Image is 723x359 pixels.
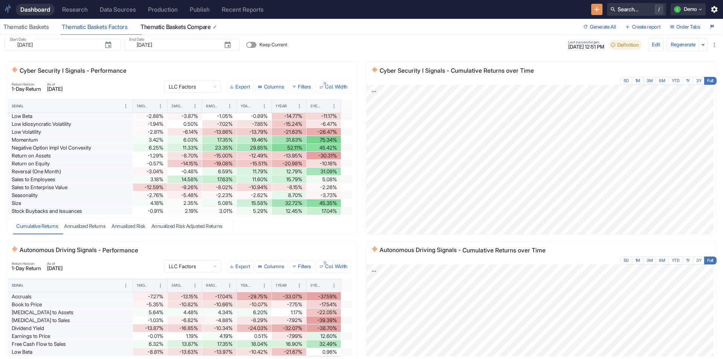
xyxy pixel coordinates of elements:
[206,348,233,356] div: -13.97%
[206,316,233,324] div: -4.88%
[206,144,233,151] div: 23.35%
[241,120,267,128] div: -7.85%
[111,223,145,229] div: Annualized Risk
[241,309,267,316] div: 6.20%
[323,261,327,265] div: 1
[12,283,23,288] div: Signal
[241,104,252,109] div: Year to Date
[206,168,233,175] div: 6.59%
[137,112,163,120] div: -2.88%
[310,112,337,120] div: -11.17%
[276,340,302,348] div: 16.90%
[137,324,163,332] div: -13.87%
[171,152,198,159] div: -8.70%
[121,101,131,111] button: Signal column menu
[171,120,198,128] div: 0.50%
[185,4,214,15] a: Publish
[227,81,253,93] button: Export
[171,283,183,288] div: 3 Months
[24,103,31,110] button: Sort
[212,24,218,30] button: Edit name
[137,191,163,199] div: -2.76%
[12,136,129,144] div: Momentum
[171,332,198,340] div: 1.19%
[276,136,302,144] div: 31.83%
[329,101,339,111] button: 3 Years column menu
[371,66,546,76] p: Cumulative Returns over Time
[12,176,129,183] div: Sales to Employees
[276,324,302,332] div: -32.07%
[276,301,302,308] div: -7.75%
[310,316,337,324] div: -39.39%
[310,176,337,183] div: 5.08%
[206,324,233,332] div: -10.34%
[137,152,163,159] div: -1.29%
[371,66,378,76] span: Signal Set
[12,324,129,332] div: Dividend Yield
[171,301,198,308] div: -10.82%
[149,103,156,110] button: Sort
[12,104,23,109] div: Signal
[171,348,198,356] div: -13.63%
[12,82,41,86] span: Return Horizon
[137,104,148,109] div: 1 Month
[12,128,129,136] div: Low Volatility
[255,260,288,273] button: Select columns
[643,77,656,85] button: 3M
[316,260,351,273] button: 1Col. Width
[287,282,294,289] button: Sort
[16,223,58,229] div: Cumulative Returns
[140,23,218,31] div: Thematic Baskets Compare
[310,136,337,144] div: 75.34%
[310,309,337,316] div: -22.05%
[137,309,163,316] div: 5.64%
[276,152,302,159] div: -13.95%
[206,207,233,215] div: 3.01%
[143,4,182,15] a: Production
[206,183,233,191] div: -8.02%
[206,309,233,316] div: 4.34%
[171,176,198,183] div: 14.58%
[149,282,156,289] button: Sort
[632,77,644,85] button: 1M
[137,301,163,308] div: -5.35%
[241,152,267,159] div: -12.49%
[241,293,267,300] div: -29.75%
[137,340,163,348] div: 6.32%
[310,168,337,175] div: 31.09%
[137,120,163,128] div: -1.94%
[568,40,604,44] span: Last successful gen.
[171,128,198,136] div: -6.14%
[12,168,129,175] div: Reversal (One Month)
[137,316,163,324] div: -1.03%
[12,266,41,271] span: 1-Day Return
[276,104,287,109] div: 1 Year
[222,6,264,13] div: Recent Reports
[310,340,337,348] div: 32.49%
[171,112,198,120] div: -3.87%
[137,176,163,183] div: 3.18%
[276,160,302,167] div: -20.98%
[323,81,327,86] div: 1
[580,21,619,33] button: Generate All
[206,112,233,120] div: -1.05%
[667,38,699,51] button: Regenerate
[137,283,148,288] div: 1 Month
[20,6,50,13] div: Dashboard
[183,103,190,110] button: Sort
[310,128,337,136] div: -26.47%
[190,281,200,290] button: 3 Months column menu
[241,283,252,288] div: Year to Date
[137,183,163,191] div: -12.59%
[171,199,198,207] div: 2.35%
[276,309,302,316] div: 1.17%
[310,207,337,215] div: 17.04%
[643,257,656,264] button: 3M
[171,316,198,324] div: -6.82%
[276,120,302,128] div: -15.24%
[693,77,705,85] button: 3Y
[310,283,322,288] div: 3 Years
[206,136,233,144] div: 17.35%
[137,128,163,136] div: -2.81%
[310,160,337,167] div: -10.16%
